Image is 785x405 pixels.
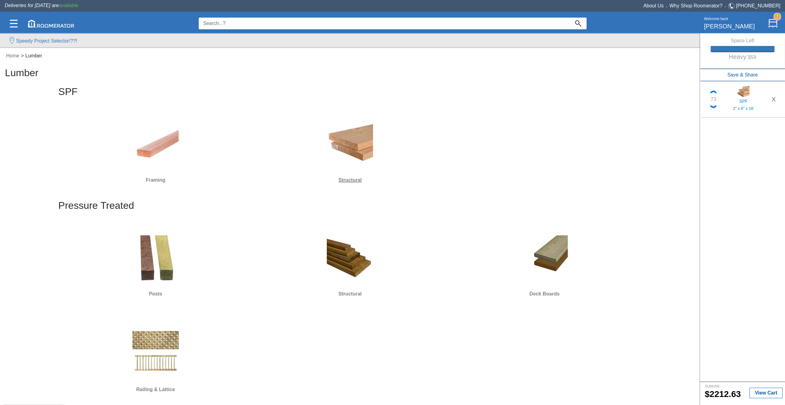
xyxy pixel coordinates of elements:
[61,326,250,394] a: Railing & Lattice
[728,2,736,10] img: Telephone.svg
[705,384,721,388] small: Subtotal:
[768,19,778,28] img: Cart.svg
[5,3,78,8] span: Deliveries for [DATE] are
[711,38,774,43] h6: Space Left
[736,3,780,8] a: [PHONE_NUMBER]
[774,13,781,20] strong: 1
[21,52,24,60] label: >
[132,235,179,282] img: PostPT.jpg
[724,106,763,111] h5: 2" x 8" x 16'
[705,390,710,399] label: $
[643,3,664,8] a: About Us
[705,389,741,399] b: 2212.63
[710,90,716,93] img: Up_Chevron.png
[28,20,74,27] img: roomerator-logo.svg
[327,235,373,282] img: StructPT.jpg
[575,20,581,27] img: Search_Icon.svg
[132,331,179,377] img: RailPT.jpg
[755,390,777,395] b: View Cart
[722,5,728,8] span: •
[10,20,18,27] img: Categories.svg
[255,231,445,298] a: Structural
[58,86,642,102] h2: SPF
[450,290,639,298] h6: Deck Boards
[255,290,445,298] h6: Structural
[61,290,250,298] h6: Posts
[199,18,570,29] input: Search...?
[255,176,445,184] h6: Structural
[61,231,250,298] a: Posts
[750,388,783,398] button: View Cart
[450,231,639,298] a: Deck Boards
[768,94,780,104] button: X
[711,96,716,103] div: 73
[61,117,250,184] a: Framing
[16,37,77,45] label: Speedy Project Selector!??!
[737,85,750,97] img: 11200265_sm.jpg
[255,117,445,184] a: Structural
[521,235,568,282] img: BoardsPT.jpg
[24,52,44,60] label: Lumber
[664,5,670,8] span: •
[719,85,768,114] a: SPF2" x 8" x 16'
[59,3,78,8] span: available
[724,97,763,104] h5: SPF
[670,3,723,8] a: Why Shop Roomerator?
[700,69,785,81] button: Save & Share
[748,55,756,60] small: $59
[5,53,21,58] a: Home
[61,386,250,394] h6: Railing & Lattice
[327,122,373,168] img: SLumber.jpg
[711,52,774,60] h5: Heavy:
[710,105,716,108] img: Down_Chevron.png
[61,176,250,184] h6: Framing
[58,200,642,216] h2: Pressure Treated
[132,122,179,168] img: FLumber.jpg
